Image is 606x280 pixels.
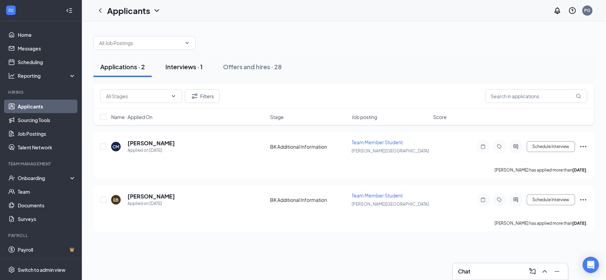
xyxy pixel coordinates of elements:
[529,267,537,276] svg: ComposeMessage
[96,6,104,15] svg: ChevronLeft
[113,144,119,150] div: CM
[352,148,429,153] span: [PERSON_NAME][GEOGRAPHIC_DATA]
[100,62,145,71] div: Applications · 2
[479,144,487,149] svg: Note
[18,212,76,226] a: Surveys
[106,92,168,100] input: All Stages
[585,8,591,13] div: PG
[553,6,562,15] svg: Notifications
[128,139,175,147] h5: [PERSON_NAME]
[185,89,220,103] button: Filter Filters
[165,62,203,71] div: Interviews · 1
[18,266,65,273] div: Switch to admin view
[18,141,76,154] a: Talent Network
[128,147,175,154] div: Applied on [DATE]
[66,7,73,14] svg: Collapse
[191,92,199,100] svg: Filter
[18,42,76,55] a: Messages
[479,197,487,203] svg: Note
[576,93,581,99] svg: MagnifyingGlass
[18,198,76,212] a: Documents
[8,7,14,14] svg: WorkstreamLogo
[512,144,520,149] svg: ActiveChat
[99,39,182,47] input: All Job Postings
[352,192,403,198] span: Team Member Student
[18,72,76,79] div: Reporting
[527,141,575,152] button: Schedule Interview
[352,139,403,145] span: Team Member Student
[496,144,504,149] svg: Tag
[223,62,282,71] div: Offers and hires · 28
[495,167,588,173] p: [PERSON_NAME] has applied more than .
[573,221,587,226] b: [DATE]
[579,143,588,151] svg: Ellipses
[485,89,588,103] input: Search in applications
[527,266,538,277] button: ComposeMessage
[433,114,447,120] span: Score
[8,233,75,238] div: Payroll
[496,197,504,203] svg: Tag
[171,93,176,99] svg: ChevronDown
[184,40,190,46] svg: ChevronDown
[583,257,599,273] div: Open Intercom Messenger
[495,220,588,226] p: [PERSON_NAME] has applied more than .
[352,202,429,207] span: [PERSON_NAME][GEOGRAPHIC_DATA]
[579,196,588,204] svg: Ellipses
[114,197,119,203] div: EB
[18,175,70,181] div: Onboarding
[8,266,15,273] svg: Settings
[573,167,587,173] b: [DATE]
[18,243,76,256] a: PayrollCrown
[458,268,471,275] h3: Chat
[18,100,76,113] a: Applicants
[8,175,15,181] svg: UserCheck
[541,267,549,276] svg: ChevronUp
[352,114,378,120] span: Job posting
[527,194,575,205] button: Schedule Interview
[552,266,563,277] button: Minimize
[18,127,76,141] a: Job Postings
[512,197,520,203] svg: ActiveChat
[553,267,561,276] svg: Minimize
[540,266,550,277] button: ChevronUp
[8,72,15,79] svg: Analysis
[128,193,175,200] h5: [PERSON_NAME]
[18,185,76,198] a: Team
[18,55,76,69] a: Scheduling
[18,113,76,127] a: Sourcing Tools
[107,5,150,16] h1: Applicants
[8,89,75,95] div: Hiring
[568,6,577,15] svg: QuestionInfo
[270,143,348,150] div: BK Additional Information
[270,114,284,120] span: Stage
[270,196,348,203] div: BK Additional Information
[153,6,161,15] svg: ChevronDown
[111,114,152,120] span: Name · Applied On
[18,28,76,42] a: Home
[8,161,75,167] div: Team Management
[128,200,175,207] div: Applied on [DATE]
